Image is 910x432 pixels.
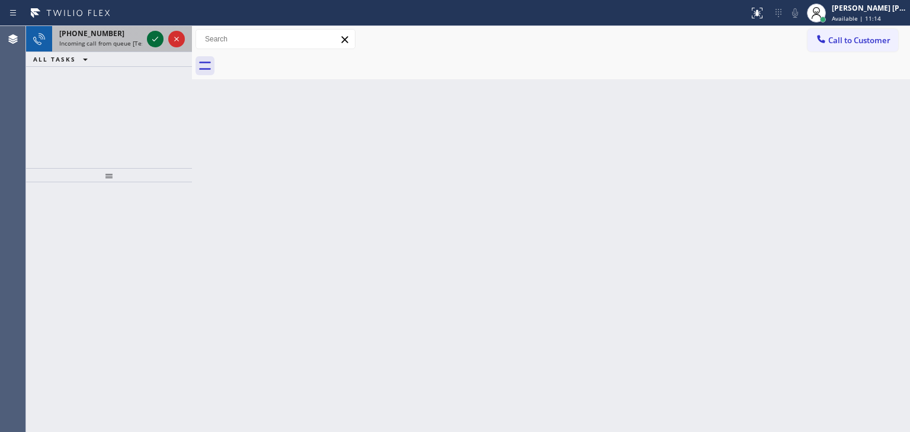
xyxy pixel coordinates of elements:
[787,5,803,21] button: Mute
[832,3,906,13] div: [PERSON_NAME] [PERSON_NAME]
[832,14,881,22] span: Available | 11:14
[59,28,124,38] span: [PHONE_NUMBER]
[196,30,355,49] input: Search
[828,35,890,46] span: Call to Customer
[808,29,898,51] button: Call to Customer
[168,31,185,47] button: Reject
[147,31,164,47] button: Accept
[33,55,76,63] span: ALL TASKS
[59,39,158,47] span: Incoming call from queue [Test] All
[26,52,100,66] button: ALL TASKS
